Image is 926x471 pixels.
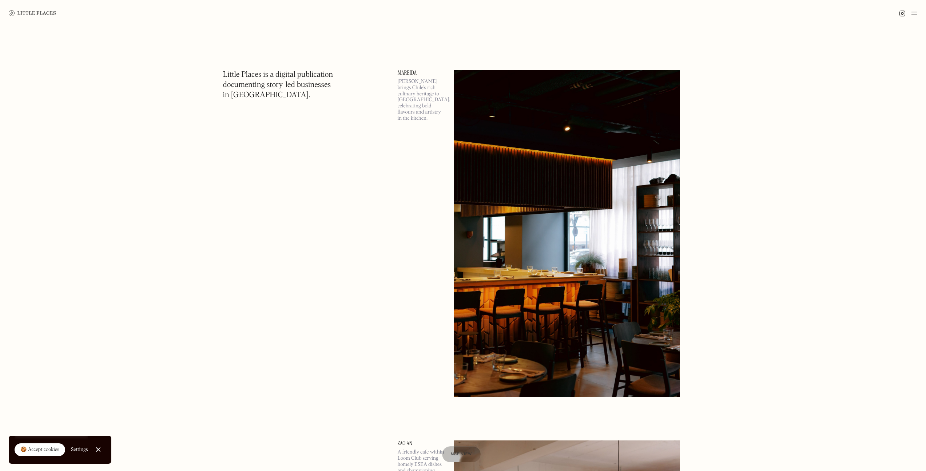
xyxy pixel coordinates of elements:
[398,440,445,446] a: Zao An
[398,70,445,76] a: Mareida
[71,447,88,452] div: Settings
[451,452,472,456] span: Map view
[398,79,445,122] p: [PERSON_NAME] brings Chile’s rich culinary heritage to [GEOGRAPHIC_DATA], celebrating bold flavou...
[454,70,680,397] img: Mareida
[71,442,88,458] a: Settings
[20,446,59,454] div: 🍪 Accept cookies
[91,442,106,457] a: Close Cookie Popup
[15,443,65,456] a: 🍪 Accept cookies
[442,446,481,462] a: Map view
[223,70,333,100] h1: Little Places is a digital publication documenting story-led businesses in [GEOGRAPHIC_DATA].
